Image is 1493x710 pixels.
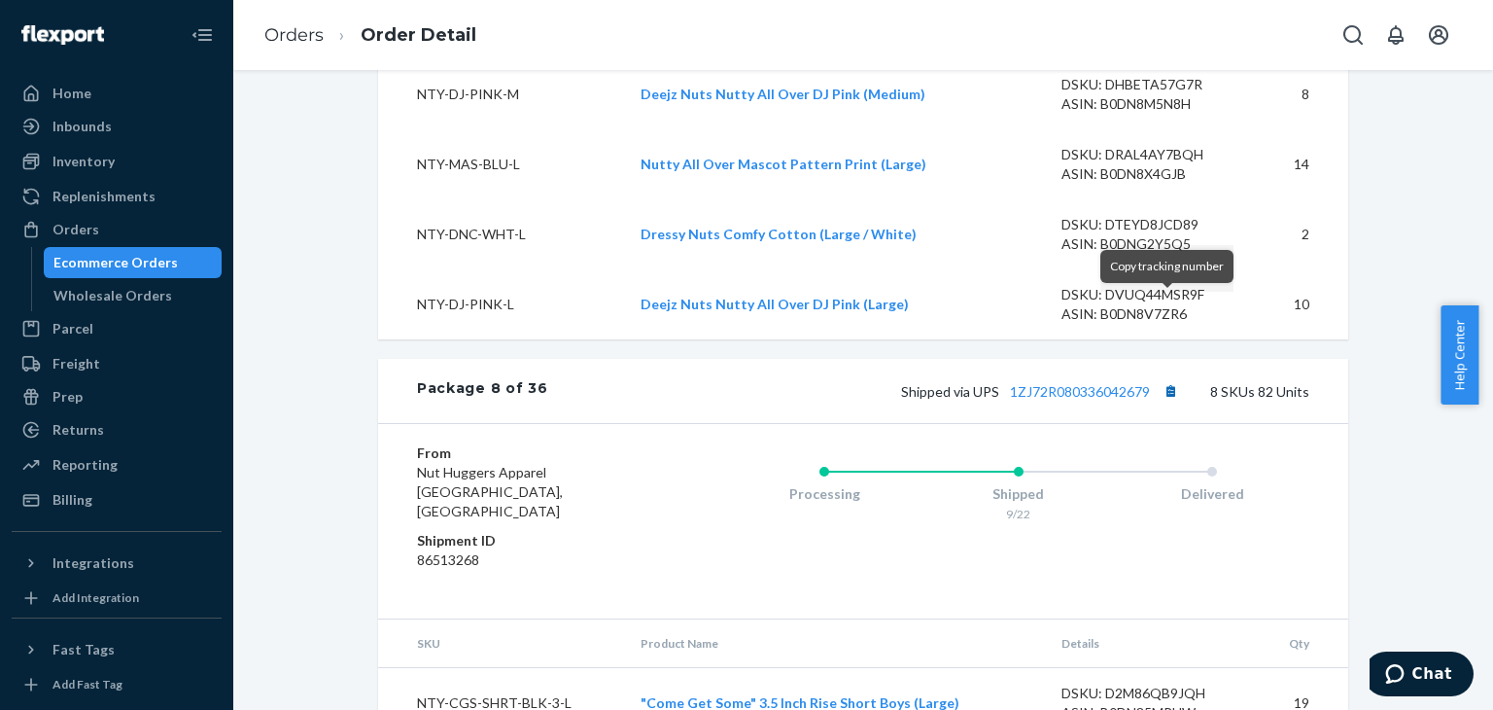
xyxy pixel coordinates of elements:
[1260,620,1348,668] th: Qty
[378,269,625,339] td: NTY-DJ-PINK-L
[12,484,222,515] a: Billing
[21,25,104,45] img: Flexport logo
[12,111,222,142] a: Inbounds
[1334,16,1372,54] button: Open Search Box
[378,129,625,199] td: NTY-MAS-BLU-L
[12,673,222,696] a: Add Fast Tag
[1010,383,1150,400] a: 1ZJ72R080336042679
[1376,16,1415,54] button: Open notifications
[52,387,83,407] div: Prep
[12,586,222,610] a: Add Integration
[1061,94,1244,114] div: ASIN: B0DN8M5N8H
[417,464,563,519] span: Nut Huggers Apparel [GEOGRAPHIC_DATA], [GEOGRAPHIC_DATA]
[44,280,223,311] a: Wholesale Orders
[12,313,222,344] a: Parcel
[1419,16,1458,54] button: Open account menu
[378,620,625,668] th: SKU
[901,383,1183,400] span: Shipped via UPS
[12,414,222,445] a: Returns
[12,214,222,245] a: Orders
[378,59,625,129] td: NTY-DJ-PINK-M
[52,455,118,475] div: Reporting
[361,24,476,46] a: Order Detail
[1260,59,1348,129] td: 8
[548,378,1310,404] div: 8 SKUs 82 Units
[1061,75,1244,94] div: DSKU: DHBETA57G7R
[1061,304,1244,324] div: ASIN: B0DN8V7ZR6
[641,156,926,172] a: Nutty All Over Mascot Pattern Print (Large)
[52,589,139,606] div: Add Integration
[52,84,91,103] div: Home
[52,187,156,206] div: Replenishments
[249,7,492,64] ol: breadcrumbs
[641,86,925,102] a: Deejz Nuts Nutty All Over DJ Pink (Medium)
[1260,199,1348,269] td: 2
[12,449,222,480] a: Reporting
[1061,215,1244,234] div: DSKU: DTEYD8JCD89
[1061,684,1244,703] div: DSKU: D2M86QB9JQH
[1061,164,1244,184] div: ASIN: B0DN8X4GJB
[52,117,112,136] div: Inbounds
[52,319,93,338] div: Parcel
[625,620,1046,668] th: Product Name
[921,506,1116,522] div: 9/22
[44,247,223,278] a: Ecommerce Orders
[12,146,222,177] a: Inventory
[12,78,222,109] a: Home
[378,199,625,269] td: NTY-DNC-WHT-L
[52,553,134,573] div: Integrations
[921,484,1116,504] div: Shipped
[1441,305,1478,405] button: Help Center
[1260,129,1348,199] td: 14
[52,220,99,239] div: Orders
[53,286,172,305] div: Wholesale Orders
[52,676,122,692] div: Add Fast Tag
[1158,378,1183,404] button: Copy tracking number
[1115,484,1309,504] div: Delivered
[417,378,548,404] div: Package 8 of 36
[52,490,92,510] div: Billing
[1061,145,1244,164] div: DSKU: DRAL4AY7BQH
[12,181,222,212] a: Replenishments
[52,354,100,373] div: Freight
[52,420,104,440] div: Returns
[1260,269,1348,339] td: 10
[1061,234,1244,254] div: ASIN: B0DNG2Y5Q5
[12,381,222,412] a: Prep
[1046,620,1260,668] th: Details
[12,548,222,579] button: Integrations
[52,152,115,171] div: Inventory
[12,634,222,665] button: Fast Tags
[1370,652,1474,700] iframe: Opens a widget where you can chat to one of our agents
[52,640,115,659] div: Fast Tags
[417,531,649,550] dt: Shipment ID
[727,484,921,504] div: Processing
[12,348,222,379] a: Freight
[417,550,649,570] dd: 86513268
[183,16,222,54] button: Close Navigation
[53,253,178,272] div: Ecommerce Orders
[641,226,917,242] a: Dressy Nuts Comfy Cotton (Large / White)
[1061,285,1244,304] div: DSKU: DVUQ44MSR9F
[264,24,324,46] a: Orders
[1110,259,1224,273] span: Copy tracking number
[417,444,649,463] dt: From
[641,296,909,312] a: Deejz Nuts Nutty All Over DJ Pink (Large)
